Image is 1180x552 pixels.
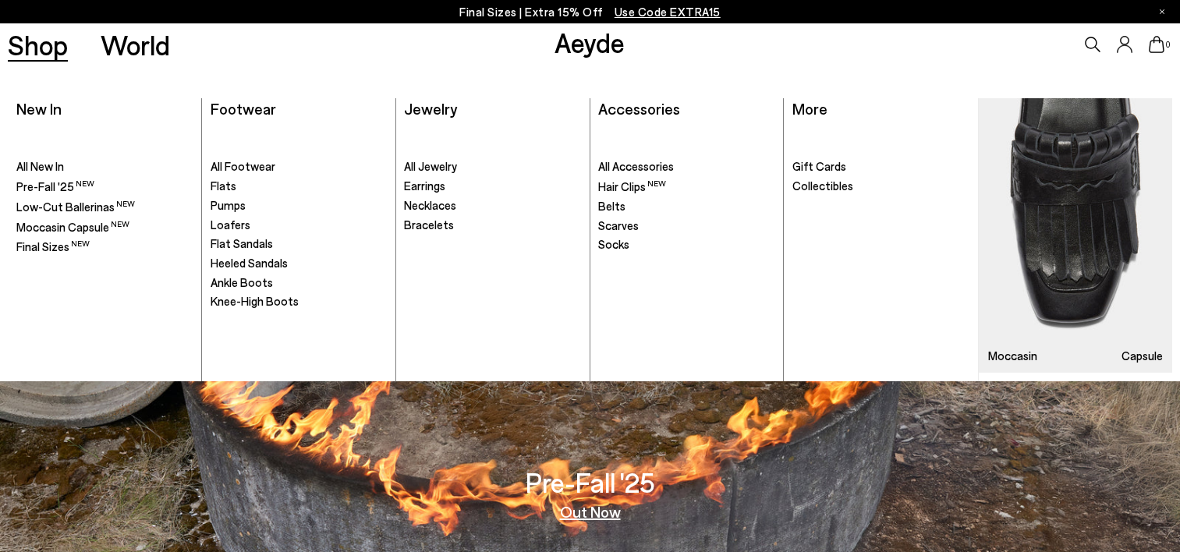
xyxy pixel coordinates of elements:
a: Belts [598,199,775,214]
p: Final Sizes | Extra 15% Off [459,2,721,22]
a: Moccasin Capsule [979,98,1172,373]
span: Socks [598,237,629,251]
h3: Moccasin [988,350,1037,362]
a: Flat Sandals [211,236,388,252]
a: Out Now [560,504,621,519]
img: Mobile_e6eede4d-78b8-4bd1-ae2a-4197e375e133_900x.jpg [979,98,1172,373]
span: All New In [16,159,64,173]
span: Earrings [404,179,445,193]
a: Accessories [598,99,680,118]
a: Jewelry [404,99,457,118]
a: Knee-High Boots [211,294,388,310]
a: Hair Clips [598,179,775,195]
span: Necklaces [404,198,456,212]
a: Earrings [404,179,581,194]
span: Ankle Boots [211,275,273,289]
span: Moccasin Capsule [16,220,129,234]
span: All Footwear [211,159,275,173]
a: Necklaces [404,198,581,214]
span: Hair Clips [598,179,666,193]
a: Pumps [211,198,388,214]
a: Heeled Sandals [211,256,388,271]
a: All Jewelry [404,159,581,175]
a: Gift Cards [792,159,970,175]
span: Flat Sandals [211,236,273,250]
a: All New In [16,159,193,175]
a: Footwear [211,99,276,118]
a: Bracelets [404,218,581,233]
span: Belts [598,199,625,213]
span: 0 [1164,41,1172,49]
a: New In [16,99,62,118]
h3: Capsule [1122,350,1163,362]
span: Bracelets [404,218,454,232]
a: 0 [1149,36,1164,53]
span: Navigate to /collections/ss25-final-sizes [615,5,721,19]
span: All Accessories [598,159,674,173]
a: Flats [211,179,388,194]
a: Moccasin Capsule [16,219,193,235]
a: Ankle Boots [211,275,388,291]
span: Knee-High Boots [211,294,299,308]
a: World [101,31,170,58]
h3: Pre-Fall '25 [526,469,655,496]
span: Pre-Fall '25 [16,179,94,193]
span: All Jewelry [404,159,457,173]
a: Collectibles [792,179,970,194]
span: Loafers [211,218,250,232]
span: Scarves [598,218,639,232]
a: Scarves [598,218,775,234]
span: Low-Cut Ballerinas [16,200,135,214]
span: Pumps [211,198,246,212]
span: Collectibles [792,179,853,193]
a: More [792,99,827,118]
a: Pre-Fall '25 [16,179,193,195]
a: Loafers [211,218,388,233]
a: Shop [8,31,68,58]
span: Final Sizes [16,239,90,253]
a: Final Sizes [16,239,193,255]
a: Socks [598,237,775,253]
a: All Accessories [598,159,775,175]
span: Heeled Sandals [211,256,288,270]
span: Gift Cards [792,159,846,173]
a: All Footwear [211,159,388,175]
span: Flats [211,179,236,193]
a: Aeyde [555,26,625,58]
a: Low-Cut Ballerinas [16,199,193,215]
